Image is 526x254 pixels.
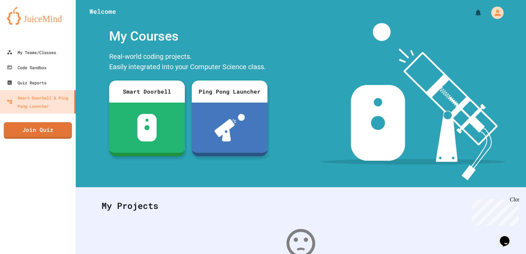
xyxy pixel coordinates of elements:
iframe: chat widget [497,226,519,247]
div: Code Sandbox [7,63,46,72]
div: My Teams/Classes [7,48,56,56]
img: banner-image-my-projects.png [321,23,506,180]
iframe: chat widget [469,197,519,226]
div: My Account [484,5,505,21]
img: sdb-white.svg [137,114,157,141]
div: My Courses [106,23,271,50]
div: My Notifications [461,7,484,19]
div: Ping Pong Launcher [192,81,267,103]
div: Real-world coding projects. Easily integrated into your Computer Science class. [106,50,271,75]
img: ppl-with-ball.png [214,114,245,141]
div: Chat with us now!Close [3,3,48,44]
a: Join Quiz [4,122,72,139]
img: logo-orange.svg [7,7,69,25]
div: Smart Doorbell & Ping Pong Launcher [7,94,72,110]
div: Smart Doorbell [109,81,185,103]
div: Quiz Reports [7,78,46,87]
div: My Projects [95,192,507,219]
